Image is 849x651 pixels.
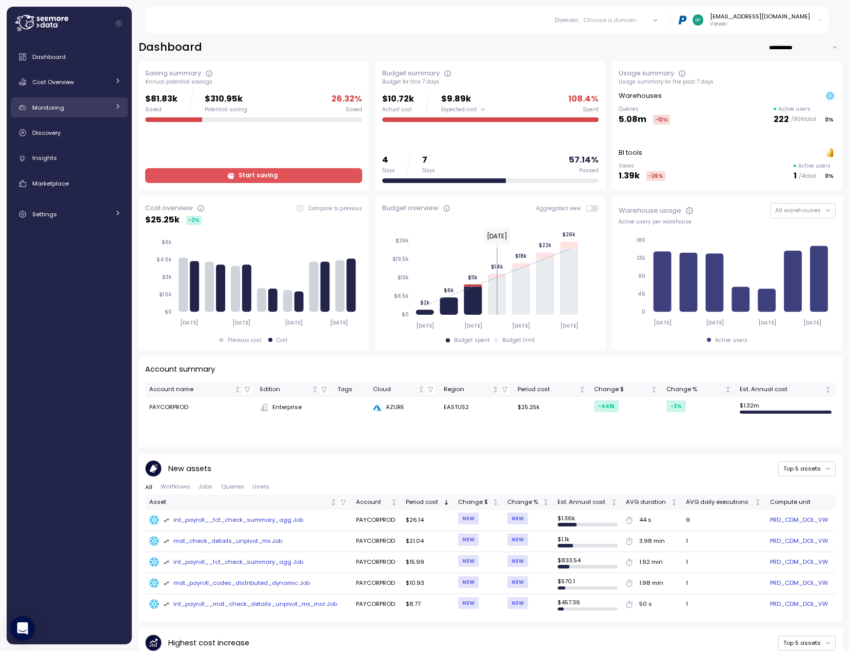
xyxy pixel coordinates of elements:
span: Start saving [239,169,278,182]
td: $ 457.36 [554,594,622,615]
a: PRD_CDM_DOL_VW [770,537,828,546]
tspan: 180 [637,237,646,243]
div: Edition [260,385,310,394]
p: $81.83k [145,92,177,106]
div: Period cost [518,385,577,394]
td: PAYCORPROD [352,573,402,594]
th: Period costNot sorted [514,382,589,397]
div: 1.92 min [639,558,663,567]
td: $15.99 [402,552,453,573]
a: Insights [11,148,128,169]
tspan: [DATE] [560,322,578,329]
tspan: 90 [639,273,646,279]
div: Usage summary for the past 7 days [619,78,836,86]
td: $26.14 [402,510,453,531]
div: Not sorted [650,386,658,393]
th: Account nameNot sorted [145,382,256,397]
td: $ 833.54 [554,552,622,573]
tspan: [DATE] [512,322,530,329]
div: Active users [715,337,747,344]
div: Saving summary [145,68,201,78]
div: Sorted descending [443,499,450,506]
button: Collapse navigation [112,19,125,27]
td: $ 570.1 [554,573,622,594]
div: NEW [458,513,479,524]
p: 1.39k [619,169,640,183]
tspan: [DATE] [416,322,433,329]
button: Top 5 assets [778,461,836,476]
span: Marketplace [32,179,69,188]
div: mat_payroll_codes_distributed_dynamic Job [164,579,310,588]
td: PAYCORPROD [352,552,402,573]
th: Change $Not sorted [454,495,503,510]
tspan: [DATE] [804,319,822,326]
span: Discovery [32,129,61,137]
div: Tags [338,385,365,394]
div: Cloud [373,385,416,394]
div: Est. Annual cost [740,385,823,394]
a: PRD_CDM_DOL_VW [770,600,828,609]
div: Change % [666,385,723,394]
div: Region [444,385,490,394]
div: NEW [507,534,528,545]
div: AVG duration [626,498,669,507]
div: Days [422,167,435,174]
button: All warehouses [770,203,836,218]
a: PRD_CDM_DOL_VW [770,516,828,525]
div: Budget limit [502,337,535,344]
div: Not sorted [418,386,425,393]
span: Insights [32,154,57,162]
tspan: $19.5k [392,256,409,262]
a: Settings [11,204,128,225]
div: Active users per warehouse [619,218,836,226]
tspan: $22k [538,242,551,249]
p: Views [619,162,665,170]
p: 5.08m [619,113,646,127]
div: Not sorted [492,386,499,393]
p: Highest cost increase [168,637,249,649]
div: Asset [149,498,328,507]
td: $ 1.1k [554,531,622,552]
div: 3.98 min [639,537,665,546]
div: Actual cost [382,106,414,113]
th: Period costSorted descending [402,495,453,510]
div: Change $ [594,385,649,394]
div: Not sorted [492,499,499,506]
a: mat_check_details_unpivot_mx Job [149,536,348,546]
td: PAYCORPROD [145,397,256,418]
div: Annual potential savings [145,78,362,86]
a: PRD_CDM_DOL_VW [770,579,828,588]
p: Account summary [145,363,215,375]
div: Warehouse usage [619,206,681,216]
div: Budget summary [382,68,440,78]
a: mat_payroll_codes_distributed_dynamic Job [149,578,348,588]
div: Saved [145,106,177,113]
td: PAYCORPROD [352,510,402,531]
div: Saved [346,106,362,113]
div: Cost overview [145,203,193,213]
tspan: $13k [398,274,409,281]
div: Cost [277,337,288,344]
p: BI tools [619,148,642,158]
tspan: $6.5k [394,293,409,299]
th: Est. Annual costNot sorted [736,382,836,397]
th: AccountNot sorted [352,495,402,510]
div: Choose a domain [583,16,637,24]
a: Start saving [145,168,362,183]
div: 0 % [823,171,836,181]
h2: Dashboard [139,40,202,55]
div: -26 % [646,171,665,181]
tspan: $0 [165,309,172,315]
span: All warehouses [775,206,821,214]
td: PAYCORPROD [352,531,402,552]
div: -13 % [653,115,670,125]
th: AVG daily executionsNot sorted [682,495,766,510]
div: Days [382,167,395,174]
tspan: 135 [637,255,646,261]
div: Budget for this 7 days [382,78,599,86]
th: Change $Not sorted [590,382,662,397]
tspan: $3k [162,274,172,280]
div: Not sorted [390,499,398,506]
span: Expected cost [441,106,477,113]
p: Active users [798,162,831,170]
